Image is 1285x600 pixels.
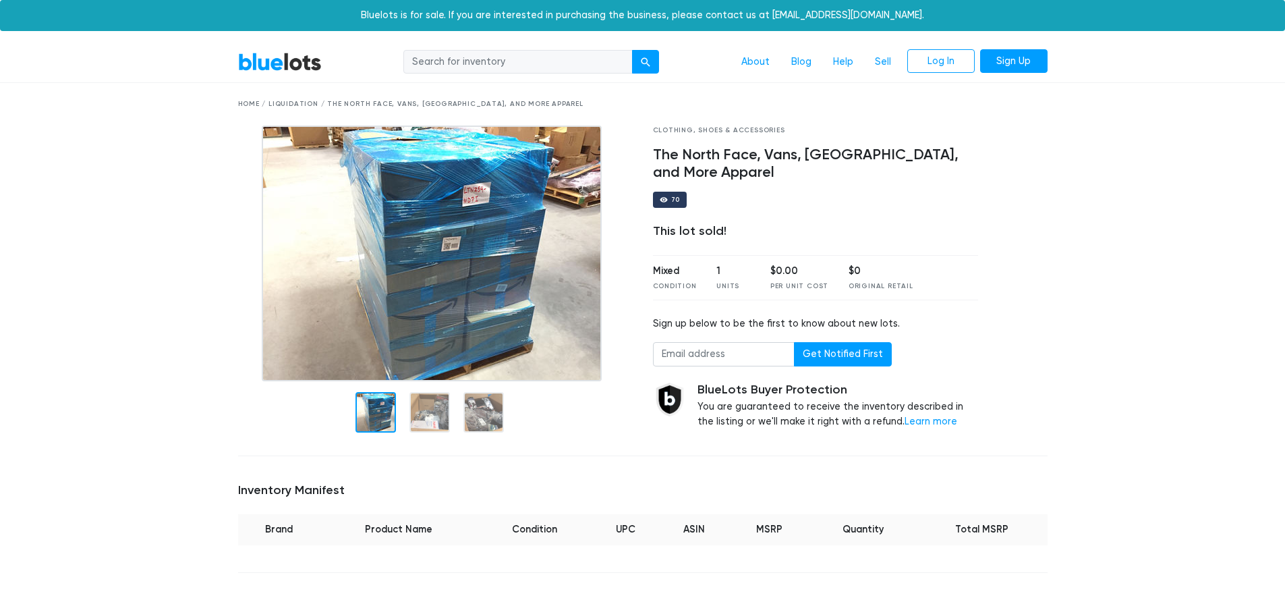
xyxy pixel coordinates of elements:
[653,317,979,331] div: Sign up below to be the first to know about new lots.
[238,514,320,545] th: Brand
[653,126,979,136] div: Clothing, Shoes & Accessories
[653,224,979,239] div: This lot sold!
[917,514,1047,545] th: Total MSRP
[780,49,822,75] a: Blog
[822,49,864,75] a: Help
[731,49,780,75] a: About
[980,49,1048,74] a: Sign Up
[403,50,633,74] input: Search for inventory
[770,281,828,292] div: Per Unit Cost
[238,99,1048,109] div: Home / Liquidation / The North Face, Vans, [GEOGRAPHIC_DATA], and More Apparel
[653,281,697,292] div: Condition
[809,514,917,545] th: Quantity
[653,146,979,182] h4: The North Face, Vans, [GEOGRAPHIC_DATA], and More Apparel
[730,514,809,545] th: MSRP
[794,342,892,366] button: Get Notified First
[905,416,957,427] a: Learn more
[864,49,902,75] a: Sell
[697,383,979,429] div: You are guaranteed to receive the inventory described in the listing or we'll make it right with ...
[477,514,592,545] th: Condition
[716,264,750,279] div: 1
[653,383,687,416] img: buyer_protection_shield-3b65640a83011c7d3ede35a8e5a80bfdfaa6a97447f0071c1475b91a4b0b3d01.png
[238,483,1048,498] h5: Inventory Manifest
[653,342,795,366] input: Email address
[659,514,730,545] th: ASIN
[592,514,659,545] th: UPC
[238,52,322,72] a: BlueLots
[716,281,750,292] div: Units
[262,126,602,381] img: data
[697,383,979,398] h5: BlueLots Buyer Protection
[849,264,913,279] div: $0
[653,264,697,279] div: Mixed
[770,264,828,279] div: $0.00
[320,514,477,545] th: Product Name
[907,49,975,74] a: Log In
[671,196,681,203] div: 70
[849,281,913,292] div: Original Retail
